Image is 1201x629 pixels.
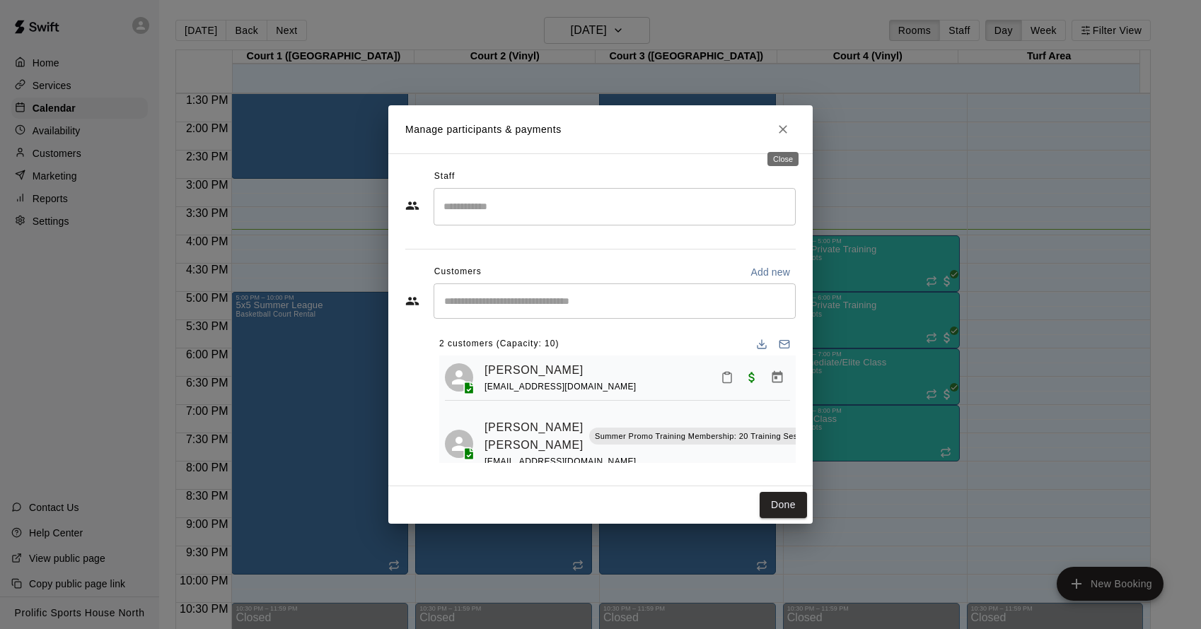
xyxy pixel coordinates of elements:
button: Close [770,117,796,142]
div: Hudson Sagan [445,430,473,458]
svg: Staff [405,199,419,213]
button: Done [760,492,807,518]
a: [PERSON_NAME] [485,361,584,380]
button: Download list [750,333,773,355]
span: 2 customers (Capacity: 10) [439,333,559,355]
span: Staff [434,165,455,188]
svg: Customers [405,294,419,308]
a: [PERSON_NAME] [PERSON_NAME] [485,418,584,454]
button: Manage bookings & payment [765,365,790,390]
p: Add new [750,265,790,279]
span: [EMAIL_ADDRESS][DOMAIN_NAME] [485,457,637,466]
button: Add new [745,261,796,283]
div: Close [767,152,799,166]
span: Paid with Credit [739,371,765,383]
p: Manage participants & payments [405,122,562,137]
button: Mark attendance [715,365,739,389]
div: Armeet Brar [445,363,473,392]
p: Summer Promo Training Membership: 20 Training Sessions Per Month [595,430,859,442]
span: Customers [434,261,482,283]
button: Email participants [773,333,796,355]
div: Start typing to search customers... [434,283,796,319]
span: [EMAIL_ADDRESS][DOMAIN_NAME] [485,382,637,392]
div: Search staff [434,188,796,225]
